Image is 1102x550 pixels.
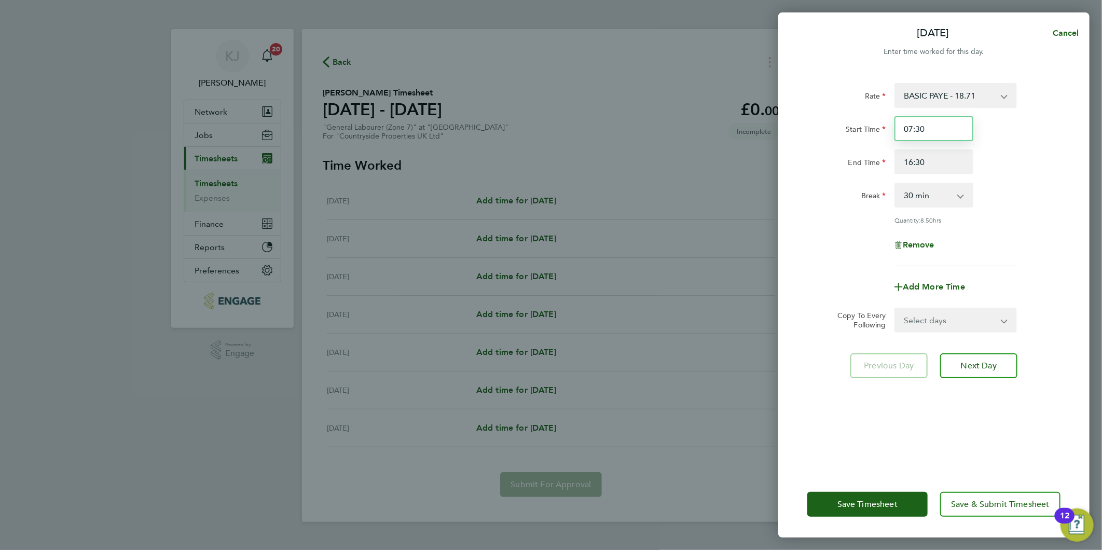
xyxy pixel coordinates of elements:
input: E.g. 08:00 [894,116,973,141]
div: Enter time worked for this day. [778,46,1090,58]
label: Break [861,191,886,203]
span: Next Day [961,361,997,371]
div: 12 [1060,516,1069,529]
button: Save & Submit Timesheet [940,492,1060,517]
p: [DATE] [917,26,949,40]
span: Add More Time [903,282,965,292]
button: Save Timesheet [807,492,928,517]
span: 8.50 [920,216,933,224]
label: Start Time [846,125,886,137]
div: Quantity: hrs [894,216,1017,224]
button: Add More Time [894,283,965,291]
button: Next Day [940,353,1017,378]
span: Save & Submit Timesheet [951,499,1050,510]
span: Save Timesheet [837,499,898,510]
span: Remove [903,240,934,250]
span: Cancel [1050,28,1079,38]
label: Copy To Every Following [829,311,886,329]
label: End Time [848,158,886,170]
button: Open Resource Center, 12 new notifications [1060,508,1094,542]
button: Cancel [1036,23,1090,44]
button: Remove [894,241,934,249]
input: E.g. 18:00 [894,149,973,174]
label: Rate [865,91,886,104]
